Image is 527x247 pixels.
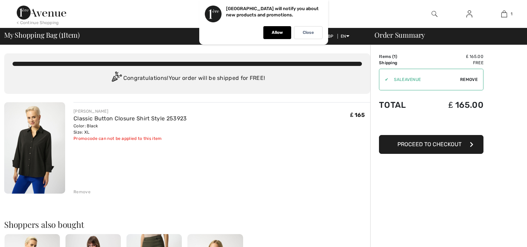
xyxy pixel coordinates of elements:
div: ✔ [379,76,388,83]
button: Proceed to Checkout [379,135,483,154]
td: Free [424,60,483,66]
iframe: PayPal [379,117,483,133]
a: Classic Button Closure Shirt Style 253923 [73,115,187,122]
div: [PERSON_NAME] [73,108,187,114]
img: My Info [466,10,472,18]
p: Close [303,30,314,35]
img: Congratulation2.svg [109,72,123,85]
span: 1 [511,11,512,17]
div: Order Summary [366,31,523,38]
div: Color: Black Size: XL [73,123,187,135]
td: Total [379,93,424,117]
a: Sign In [461,10,478,18]
div: Congratulations! Your order will be shipped for FREE! [13,72,362,85]
span: 1 [61,30,63,39]
img: My Bag [501,10,507,18]
span: Proceed to Checkout [397,141,462,148]
h2: Shoppers also bought [4,220,370,229]
div: < Continue Shopping [17,20,59,26]
p: Allow [272,30,283,35]
img: search the website [432,10,437,18]
a: 1 [487,10,521,18]
td: ₤ 165.00 [424,93,483,117]
span: 1 [394,54,396,59]
span: ₤ 165 [350,112,365,118]
img: 1ère Avenue [17,6,66,20]
span: My Shopping Bag ( Item) [4,31,80,38]
p: [GEOGRAPHIC_DATA] will notify you about new products and promotions. [226,6,319,17]
span: Remove [460,76,478,83]
img: Classic Button Closure Shirt Style 253923 [4,102,65,194]
td: ₤ 165.00 [424,53,483,60]
div: Remove [73,189,91,195]
td: Items ( ) [379,53,424,60]
div: Promocode can not be applied to this item [73,135,187,142]
span: EN [341,34,349,39]
td: Shipping [379,60,424,66]
input: Promo code [388,69,460,90]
